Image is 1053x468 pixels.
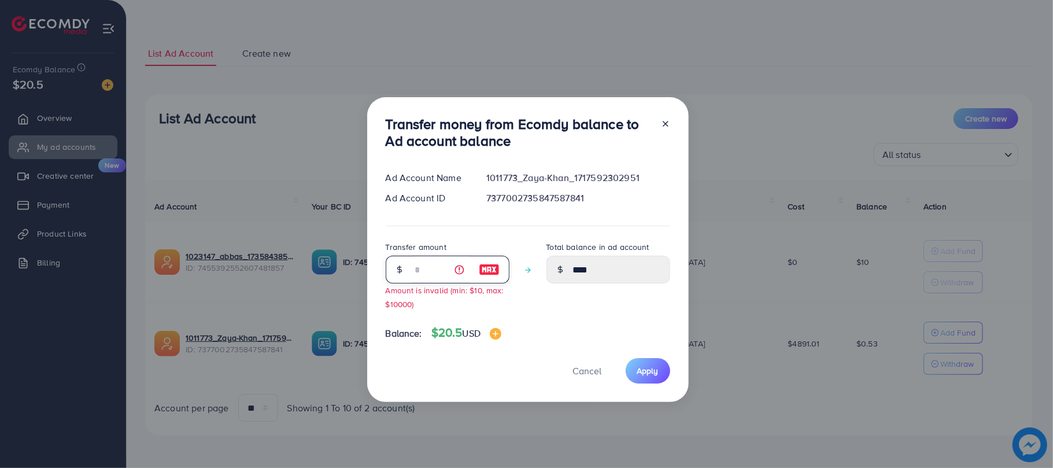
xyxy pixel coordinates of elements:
[386,327,422,340] span: Balance:
[376,171,478,185] div: Ad Account Name
[386,241,446,253] label: Transfer amount
[573,364,602,377] span: Cancel
[637,365,659,377] span: Apply
[559,358,616,383] button: Cancel
[626,358,670,383] button: Apply
[463,327,481,340] span: USD
[546,241,649,253] label: Total balance in ad account
[490,328,501,340] img: image
[386,116,652,149] h3: Transfer money from Ecomdy balance to Ad account balance
[477,191,679,205] div: 7377002735847587841
[431,326,501,340] h4: $20.5
[477,171,679,185] div: 1011773_Zaya-Khan_1717592302951
[479,263,500,277] img: image
[376,191,478,205] div: Ad Account ID
[386,285,504,309] small: Amount is invalid (min: $10, max: $10000)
